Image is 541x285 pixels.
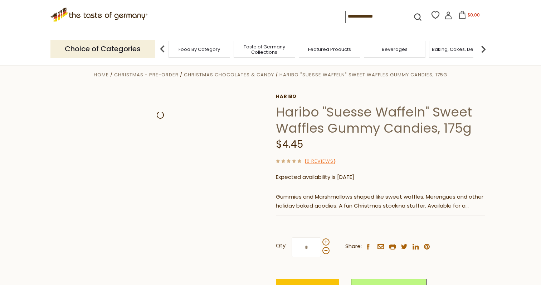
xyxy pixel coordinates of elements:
[236,44,293,55] a: Taste of Germany Collections
[94,71,109,78] a: Home
[432,47,487,52] a: Baking, Cakes, Desserts
[184,71,274,78] a: Christmas Chocolates & Candy
[476,42,491,56] img: next arrow
[279,71,447,78] a: Haribo "Suesse Waffeln" Sweet Waffles Gummy Candies, 175g
[345,242,362,251] span: Share:
[276,193,485,210] p: Gummies and Marshmallows shaped like sweet waffles, Merengues and other holiday baked goodies. A ...
[114,71,179,78] a: Christmas - PRE-ORDER
[307,158,333,165] a: 0 Reviews
[468,12,480,18] span: $0.00
[276,241,287,250] strong: Qty:
[50,40,155,58] p: Choice of Categories
[382,47,408,52] a: Beverages
[304,158,336,165] span: ( )
[155,42,170,56] img: previous arrow
[454,11,484,22] button: $0.00
[276,104,485,136] h1: Haribo "Suesse Waffeln" Sweet Waffles Gummy Candies, 175g
[292,237,321,257] input: Qty:
[179,47,220,52] a: Food By Category
[308,47,351,52] a: Featured Products
[276,173,485,182] p: Expected availability is [DATE]
[276,94,485,99] a: Haribo
[276,137,303,151] span: $4.45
